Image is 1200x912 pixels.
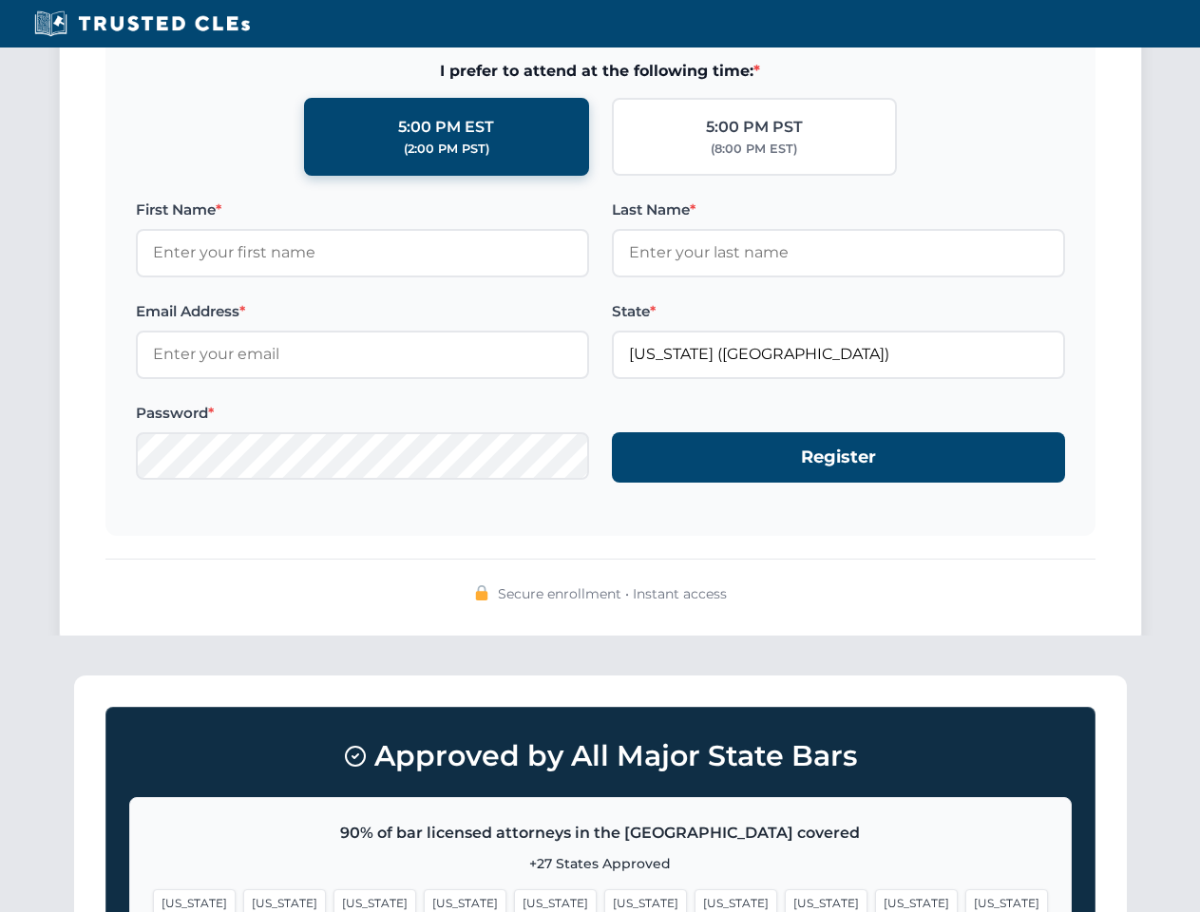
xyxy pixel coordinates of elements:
[706,115,803,140] div: 5:00 PM PST
[136,300,589,323] label: Email Address
[498,583,727,604] span: Secure enrollment • Instant access
[612,300,1065,323] label: State
[398,115,494,140] div: 5:00 PM EST
[711,140,797,159] div: (8:00 PM EST)
[404,140,489,159] div: (2:00 PM PST)
[136,331,589,378] input: Enter your email
[129,731,1072,782] h3: Approved by All Major State Bars
[153,853,1048,874] p: +27 States Approved
[153,821,1048,845] p: 90% of bar licensed attorneys in the [GEOGRAPHIC_DATA] covered
[136,199,589,221] label: First Name
[136,402,589,425] label: Password
[29,9,256,38] img: Trusted CLEs
[136,229,589,276] input: Enter your first name
[612,432,1065,483] button: Register
[612,199,1065,221] label: Last Name
[612,229,1065,276] input: Enter your last name
[474,585,489,600] img: 🔒
[612,331,1065,378] input: Florida (FL)
[136,59,1065,84] span: I prefer to attend at the following time:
